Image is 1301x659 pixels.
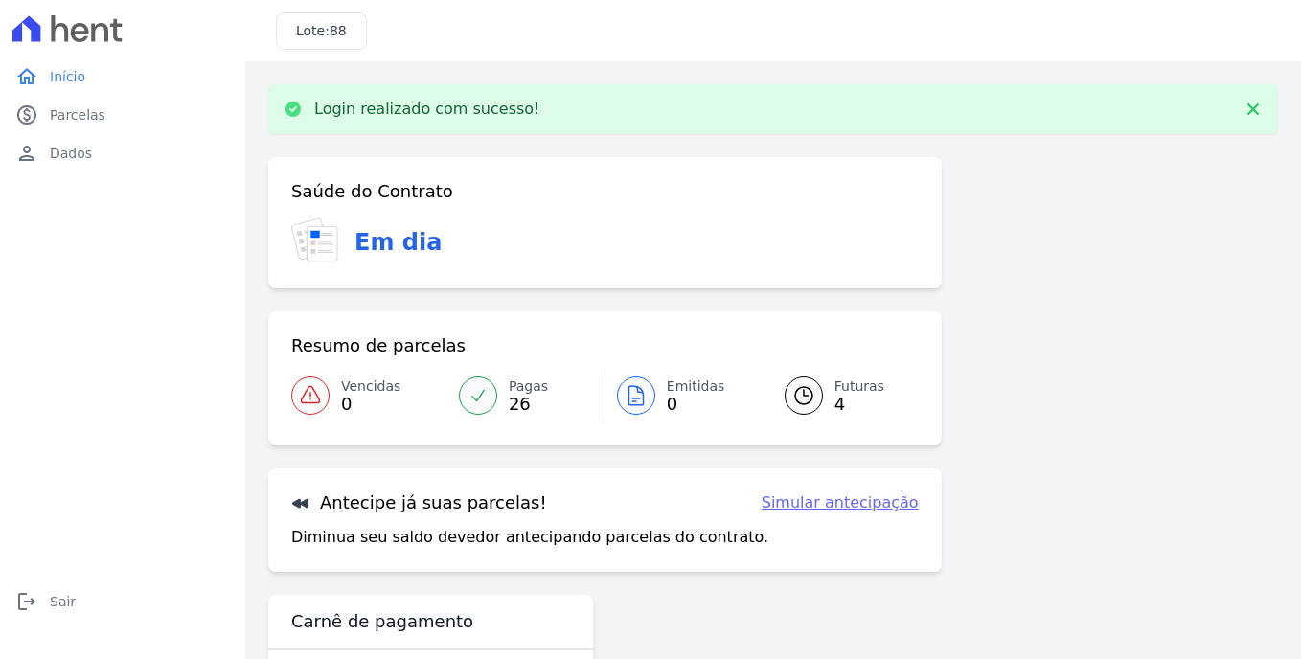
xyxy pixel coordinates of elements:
[509,397,548,412] span: 26
[834,397,884,412] span: 4
[341,397,400,412] span: 0
[50,144,92,163] span: Dados
[330,23,347,38] span: 88
[291,610,473,633] h3: Carnê de pagamento
[667,376,725,397] span: Emitidas
[762,369,919,422] a: Futuras 4
[667,397,725,412] span: 0
[15,103,38,126] i: paid
[15,65,38,88] i: home
[50,105,105,125] span: Parcelas
[354,225,442,260] h3: Em dia
[834,376,884,397] span: Futuras
[291,180,453,203] h3: Saúde do Contrato
[291,369,447,422] a: Vencidas 0
[50,67,85,86] span: Início
[296,21,347,41] h3: Lote:
[605,369,762,422] a: Emitidas 0
[8,134,238,172] a: personDados
[8,582,238,621] a: logoutSair
[15,590,38,613] i: logout
[291,491,547,514] h3: Antecipe já suas parcelas!
[8,57,238,96] a: homeInício
[447,369,605,422] a: Pagas 26
[509,376,548,397] span: Pagas
[8,96,238,134] a: paidParcelas
[314,100,540,119] p: Login realizado com sucesso!
[15,142,38,165] i: person
[291,526,768,549] p: Diminua seu saldo devedor antecipando parcelas do contrato.
[341,376,400,397] span: Vencidas
[762,491,919,514] a: Simular antecipação
[50,592,76,611] span: Sair
[291,334,466,357] h3: Resumo de parcelas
